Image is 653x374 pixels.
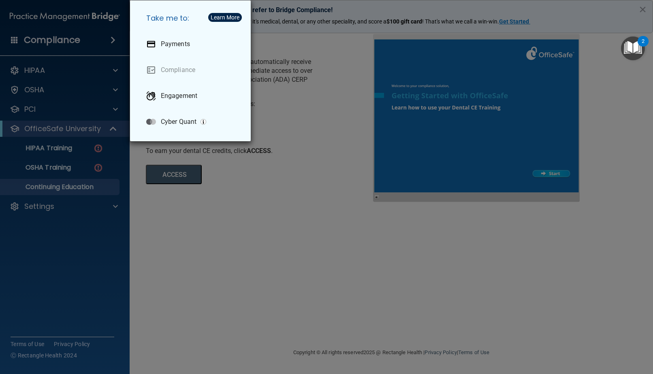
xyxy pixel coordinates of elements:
p: Payments [161,40,190,48]
p: Engagement [161,92,197,100]
a: Payments [140,33,244,55]
a: Cyber Quant [140,110,244,133]
div: Learn More [211,15,239,20]
a: Compliance [140,59,244,81]
button: Open Resource Center, 2 new notifications [621,36,645,60]
h5: Take me to: [140,7,244,30]
div: 2 [642,41,644,52]
p: Cyber Quant [161,118,196,126]
button: Learn More [208,13,242,22]
a: Engagement [140,85,244,107]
